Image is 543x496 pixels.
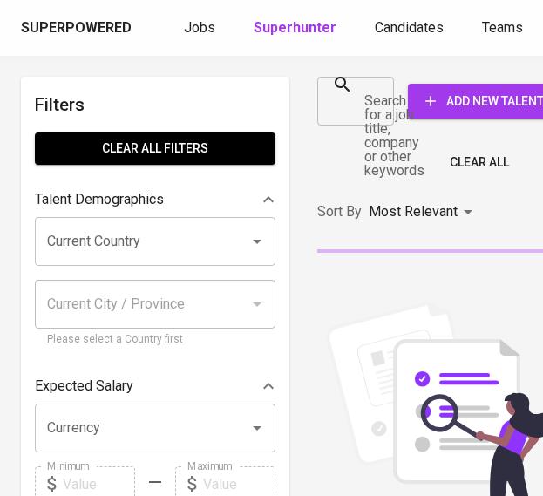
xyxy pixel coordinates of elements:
span: Teams [482,19,523,36]
p: Sort By [317,201,362,222]
button: Clear All filters [35,132,275,165]
a: Jobs [184,17,219,39]
p: Please select a Country first [47,331,263,349]
p: Talent Demographics [35,189,164,210]
p: Most Relevant [369,201,458,222]
b: Superhunter [254,19,336,36]
div: Most Relevant [369,196,479,228]
button: Open [245,416,269,440]
button: Open [245,229,269,254]
a: Teams [482,17,526,39]
div: Talent Demographics [35,182,275,217]
div: Superpowered [21,18,132,38]
div: Expected Salary [35,369,275,404]
span: Jobs [184,19,215,36]
a: Superhunter [254,17,340,39]
a: Candidates [375,17,447,39]
button: Clear All [443,146,516,179]
a: Superpowered [21,18,135,38]
span: Clear All filters [49,138,261,160]
span: Candidates [375,19,444,36]
h6: Filters [35,91,275,119]
span: Clear All [450,152,509,173]
p: Expected Salary [35,376,133,397]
